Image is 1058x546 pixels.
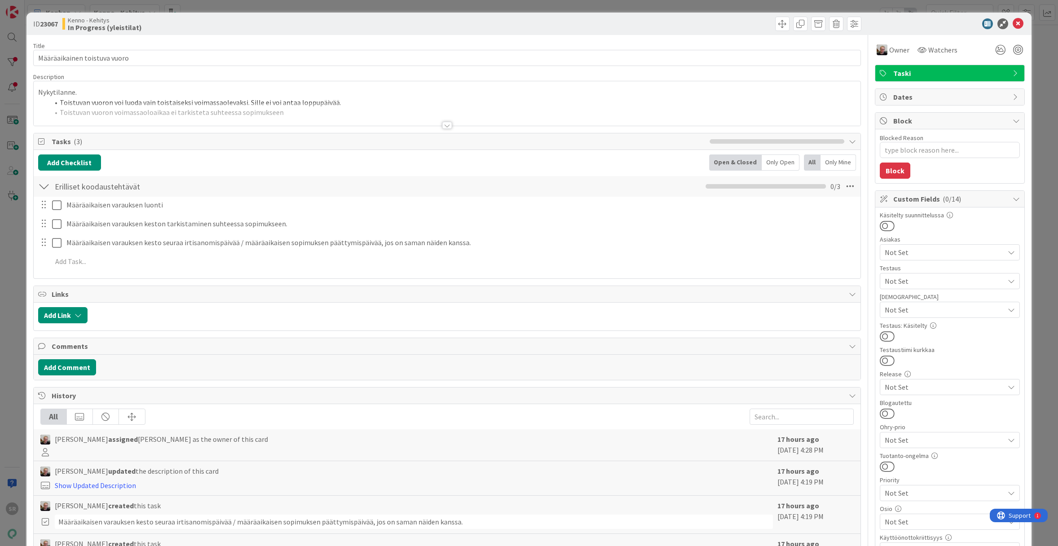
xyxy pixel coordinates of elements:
b: assigned [108,435,138,444]
div: Asiakas [880,236,1020,242]
div: Only Open [762,154,799,171]
div: All [804,154,821,171]
div: Open & Closed [709,154,762,171]
span: Custom Fields [893,194,1008,204]
div: Määräaikaisen varauksen kesto seuraa irtisanomispäivää / määräaikaisen sopimuksen päättymispäivää... [55,515,773,529]
li: Toistuvan vuoron voi luoda vain toistaiseksi voimassaolevaksi. Sille ei voi antaa loppupäivää. [49,97,856,108]
img: JH [40,467,50,476]
div: [DATE] 4:28 PM [777,434,854,456]
p: Määräaikaisen varauksen kesto seuraa irtisanomispäivää / määräaikaisen sopimuksen päättymispäivää... [66,238,854,248]
div: Only Mine [821,154,856,171]
span: Description [33,73,64,81]
img: JH [877,44,887,55]
div: Käyttöönottokriittisyys [880,534,1020,541]
b: 17 hours ago [777,435,819,444]
span: 0 / 3 [830,181,840,192]
div: Testaustiimi kurkkaa [880,347,1020,353]
button: Add Link [38,307,88,323]
span: Support [19,1,41,12]
b: created [108,501,134,510]
div: Testaus: Käsitelty [880,322,1020,329]
div: Testaus [880,265,1020,271]
p: Nykytilanne. [38,87,856,97]
div: [DEMOGRAPHIC_DATA] [880,294,1020,300]
input: type card name here... [33,50,861,66]
div: All [41,409,67,424]
span: Not Set [885,276,1004,286]
b: 23067 [40,19,58,28]
div: Blogautettu [880,400,1020,406]
span: Not Set [885,434,1000,446]
span: [PERSON_NAME] the description of this card [55,466,219,476]
input: Add Checklist... [52,178,254,194]
div: Käsitelty suunnittelussa [880,212,1020,218]
span: Not Set [885,516,1004,527]
span: Tasks [52,136,705,147]
div: 1 [47,4,49,11]
div: [DATE] 4:19 PM [777,500,854,529]
img: JH [40,435,50,445]
span: Not Set [885,247,1004,258]
span: ( 0/14 ) [943,194,961,203]
div: Ohry-prio [880,424,1020,430]
div: Priority [880,477,1020,483]
div: Release [880,371,1020,377]
span: Not Set [885,304,1004,315]
span: [PERSON_NAME] this task [55,500,161,511]
button: Add Checklist [38,154,101,171]
div: [DATE] 4:19 PM [777,466,854,491]
span: Owner [889,44,909,55]
a: Show Updated Description [55,481,136,490]
b: updated [108,467,136,476]
img: JH [40,501,50,511]
span: Not Set [885,382,1004,392]
span: ( 3 ) [74,137,82,146]
span: ID [33,18,58,29]
p: Määräaikaisen varauksen keston tarkistaminen suhteessa sopimukseen. [66,219,854,229]
div: Osio [880,506,1020,512]
b: 17 hours ago [777,501,819,510]
div: Tuotanto-ongelma [880,453,1020,459]
b: 17 hours ago [777,467,819,476]
p: Määräaikaisen varauksen luonti [66,200,854,210]
button: Add Comment [38,359,96,375]
span: Comments [52,341,844,352]
button: Block [880,163,910,179]
label: Blocked Reason [880,134,923,142]
span: [PERSON_NAME] [PERSON_NAME] as the owner of this card [55,434,268,445]
input: Search... [750,409,854,425]
span: Watchers [928,44,957,55]
b: In Progress (yleistilat) [68,24,142,31]
span: Links [52,289,844,299]
span: History [52,390,844,401]
span: Block [893,115,1008,126]
span: Taski [893,68,1008,79]
span: Dates [893,92,1008,102]
span: Kenno - Kehitys [68,17,142,24]
span: Not Set [885,487,1000,499]
label: Title [33,42,45,50]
